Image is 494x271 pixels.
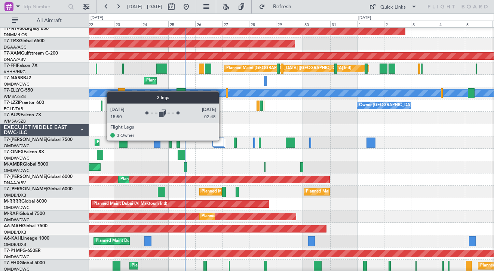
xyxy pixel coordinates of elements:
[168,21,195,27] div: 25
[411,21,438,27] div: 3
[4,113,21,117] span: T7-PJ29
[4,101,19,105] span: T7-LZZI
[4,39,45,43] a: T7-TRXGlobal 6500
[4,236,21,241] span: A6-KAH
[4,76,31,80] a: T7-NASBBJ2
[4,212,45,216] a: M-RAFIGlobal 7500
[330,21,357,27] div: 31
[4,64,37,68] a: T7-FFIFalcon 7X
[4,138,47,142] span: T7-[PERSON_NAME]
[202,211,275,222] div: Planned Maint Dubai (Al Maktoum Intl)
[4,32,27,38] a: DNMM/LOS
[4,180,26,186] a: DNAA/ABV
[4,57,26,62] a: DNAA/ABV
[4,81,30,87] a: OMDW/DWC
[4,27,49,31] a: T7-N1960Legacy 650
[306,186,431,197] div: Planned Maint [GEOGRAPHIC_DATA] ([GEOGRAPHIC_DATA] Intl)
[4,69,26,75] a: VHHH/HKG
[4,242,26,247] a: OMDB/DXB
[4,51,21,56] span: T7-XAM
[4,64,17,68] span: T7-FFI
[4,113,41,117] a: T7-PJ29Falcon 7X
[4,205,30,210] a: OMDW/DWC
[4,44,27,50] a: DGAA/ACC
[4,39,19,43] span: T7-TRX
[4,150,24,154] span: T7-ONEX
[358,15,371,21] div: [DATE]
[4,261,45,265] a: T7-FHXGlobal 5000
[359,100,462,111] div: Owner [GEOGRAPHIC_DATA] ([GEOGRAPHIC_DATA])
[4,224,22,228] span: A6-MAH
[4,224,47,228] a: A6-MAHGlobal 7500
[4,76,20,80] span: T7-NAS
[438,21,465,27] div: 4
[226,63,351,74] div: Planned Maint [GEOGRAPHIC_DATA] ([GEOGRAPHIC_DATA] Intl)
[4,51,58,56] a: T7-XAMGulfstream G-200
[4,138,73,142] a: T7-[PERSON_NAME]Global 7500
[93,198,167,210] div: Planned Maint Dubai (Al Maktoum Intl)
[146,75,230,86] div: Planned Maint Abuja ([PERSON_NAME] Intl)
[384,21,411,27] div: 2
[380,4,406,11] div: Quick Links
[365,1,421,13] button: Quick Links
[141,21,168,27] div: 24
[195,21,222,27] div: 26
[4,212,19,216] span: M-RAFI
[4,254,30,260] a: OMDW/DWC
[4,155,30,161] a: OMDW/DWC
[4,101,44,105] a: T7-LZZIPraetor 600
[4,217,30,223] a: OMDW/DWC
[127,3,162,10] span: [DATE] - [DATE]
[4,187,47,191] span: T7-[PERSON_NAME]
[4,94,26,99] a: WMSA/SZB
[303,21,330,27] div: 30
[222,21,249,27] div: 27
[87,21,114,27] div: 22
[249,21,276,27] div: 28
[4,88,33,93] a: T7-ELLYG-550
[97,137,171,148] div: Planned Maint Dubai (Al Maktoum Intl)
[4,175,73,179] a: T7-[PERSON_NAME]Global 6000
[4,27,25,31] span: T7-N1960
[4,249,22,253] span: T7-P1MP
[4,168,30,173] a: OMDW/DWC
[4,199,47,204] a: M-RRRRGlobal 6000
[23,1,66,12] input: Trip Number
[4,106,23,112] a: EGLF/FAB
[120,174,194,185] div: Planned Maint Dubai (Al Maktoum Intl)
[4,236,49,241] a: A6-KAHLineage 1000
[4,249,41,253] a: T7-P1MPG-650ER
[276,21,303,27] div: 29
[4,88,20,93] span: T7-ELLY
[202,186,326,197] div: Planned Maint [GEOGRAPHIC_DATA] ([GEOGRAPHIC_DATA] Intl)
[90,15,103,21] div: [DATE]
[465,21,492,27] div: 5
[19,18,79,23] span: All Aircraft
[4,175,47,179] span: T7-[PERSON_NAME]
[4,187,73,191] a: T7-[PERSON_NAME]Global 6000
[4,150,44,154] a: T7-ONEXFalcon 8X
[4,230,26,235] a: OMDB/DXB
[8,15,81,27] button: All Aircraft
[206,100,329,111] div: Unplanned Maint [GEOGRAPHIC_DATA] ([GEOGRAPHIC_DATA])
[4,118,26,124] a: WMSA/SZB
[4,193,26,198] a: OMDB/DXB
[96,235,169,247] div: Planned Maint Dubai (Al Maktoum Intl)
[357,21,384,27] div: 1
[4,162,48,167] a: M-AMBRGlobal 5000
[4,199,21,204] span: M-RRRR
[4,143,30,149] a: OMDW/DWC
[255,1,300,13] button: Refresh
[4,162,23,167] span: M-AMBR
[114,21,141,27] div: 23
[267,4,298,9] span: Refresh
[4,261,19,265] span: T7-FHX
